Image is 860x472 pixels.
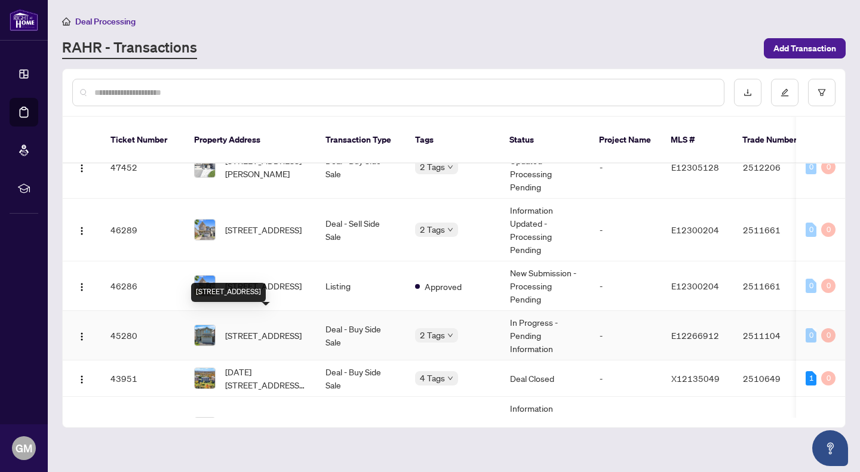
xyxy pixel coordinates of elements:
[590,199,662,261] td: -
[733,397,817,459] td: 2509259
[101,117,185,163] th: Ticket Number
[77,375,87,384] img: Logo
[590,261,662,311] td: -
[590,360,662,397] td: -
[195,325,215,345] img: thumbnail-img
[185,117,316,163] th: Property Address
[62,17,70,26] span: home
[101,261,185,311] td: 46286
[316,199,406,261] td: Deal - Sell Side Sale
[821,160,836,174] div: 0
[671,224,719,235] span: E12300204
[77,226,87,236] img: Logo
[733,117,816,163] th: Trade Number
[733,311,817,360] td: 2511104
[806,160,816,174] div: 0
[733,261,817,311] td: 2511661
[671,162,719,172] span: E12305128
[734,79,761,106] button: download
[72,369,91,388] button: Logo
[225,365,306,391] span: [DATE][STREET_ADDRESS][DATE][PERSON_NAME]
[77,282,87,292] img: Logo
[500,311,590,360] td: In Progress - Pending Information
[195,220,215,240] img: thumbnail-img
[101,136,185,199] td: 47452
[812,430,848,466] button: Open asap
[420,328,445,342] span: 2 Tags
[16,440,32,456] span: GM
[447,375,453,381] span: down
[821,223,836,237] div: 0
[75,16,136,27] span: Deal Processing
[316,136,406,199] td: Deal - Buy Side Sale
[225,329,302,342] span: [STREET_ADDRESS]
[316,360,406,397] td: Deal - Buy Side Sale
[500,199,590,261] td: Information Updated - Processing Pending
[500,136,590,199] td: Information Updated - Processing Pending
[225,415,306,441] span: [STREET_ADDRESS][PERSON_NAME]
[500,117,589,163] th: Status
[806,279,816,293] div: 0
[195,276,215,296] img: thumbnail-img
[195,368,215,388] img: thumbnail-img
[818,88,826,97] span: filter
[77,163,87,173] img: Logo
[406,117,500,163] th: Tags
[733,360,817,397] td: 2510649
[191,283,266,302] div: [STREET_ADDRESS]
[420,371,445,385] span: 4 Tags
[447,332,453,338] span: down
[225,279,302,292] span: [STREET_ADDRESS]
[72,158,91,177] button: Logo
[10,9,38,31] img: logo
[733,136,817,199] td: 2512206
[806,223,816,237] div: 0
[225,154,306,180] span: [STREET_ADDRESS][PERSON_NAME]
[72,220,91,239] button: Logo
[101,397,185,459] td: 41378
[316,311,406,360] td: Deal - Buy Side Sale
[77,332,87,341] img: Logo
[316,261,406,311] td: Listing
[500,397,590,459] td: Information Updated - Processing Pending
[590,311,662,360] td: -
[500,360,590,397] td: Deal Closed
[420,160,445,174] span: 2 Tags
[821,371,836,385] div: 0
[589,117,661,163] th: Project Name
[671,373,720,384] span: X12135049
[781,88,789,97] span: edit
[425,280,462,293] span: Approved
[671,280,719,291] span: E12300204
[821,328,836,343] div: 0
[101,311,185,360] td: 45280
[72,326,91,345] button: Logo
[590,397,662,459] td: -
[773,39,836,58] span: Add Transaction
[764,38,846,58] button: Add Transaction
[447,164,453,170] span: down
[733,199,817,261] td: 2511661
[806,328,816,343] div: 0
[821,279,836,293] div: 0
[195,157,215,177] img: thumbnail-img
[420,223,445,236] span: 2 Tags
[316,117,406,163] th: Transaction Type
[808,79,836,106] button: filter
[72,276,91,295] button: Logo
[671,330,719,341] span: E12266912
[500,261,590,311] td: New Submission - Processing Pending
[316,397,406,459] td: Deal - Sell Side Sale
[101,199,185,261] td: 46289
[62,38,197,59] a: RAHR - Transactions
[447,227,453,233] span: down
[744,88,752,97] span: download
[101,360,185,397] td: 43951
[661,117,733,163] th: MLS #
[225,223,302,236] span: [STREET_ADDRESS]
[590,136,662,199] td: -
[806,371,816,385] div: 1
[771,79,798,106] button: edit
